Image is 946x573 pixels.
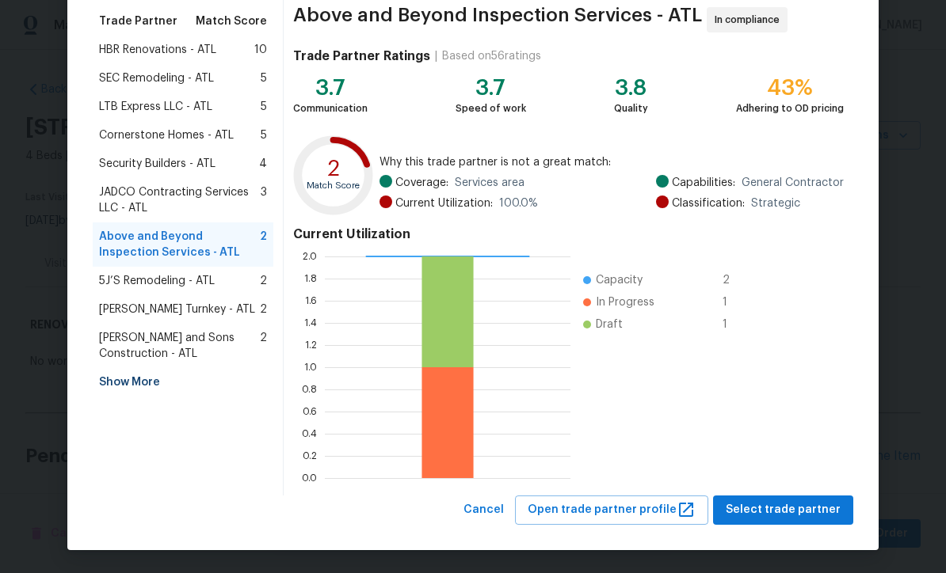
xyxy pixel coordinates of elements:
[304,318,317,328] text: 1.4
[307,181,360,190] text: Match Score
[726,500,841,520] span: Select trade partner
[596,317,623,332] span: Draft
[261,99,267,115] span: 5
[304,362,317,372] text: 1.0
[455,175,524,191] span: Services area
[305,296,317,305] text: 1.6
[672,195,745,211] span: Classification:
[395,175,448,191] span: Coverage:
[99,229,260,260] span: Above and Beyond Inspection Services - ATL
[723,272,748,288] span: 2
[614,101,648,116] div: Quality
[259,156,267,172] span: 4
[302,473,317,483] text: 0.0
[260,302,267,317] span: 2
[528,500,696,520] span: Open trade partner profile
[672,175,735,191] span: Capabilities:
[715,12,786,28] span: In compliance
[254,42,267,58] span: 10
[99,302,255,317] span: [PERSON_NAME] Turnkey - ATL
[456,101,526,116] div: Speed of work
[736,80,844,96] div: 43%
[99,70,214,86] span: SEC Remodeling - ATL
[463,500,504,520] span: Cancel
[723,294,748,310] span: 1
[614,80,648,96] div: 3.8
[442,48,541,64] div: Based on 56 ratings
[93,368,273,397] div: Show More
[596,294,654,310] span: In Progress
[261,70,267,86] span: 5
[327,157,340,180] text: 2
[751,195,800,211] span: Strategic
[736,101,844,116] div: Adhering to OD pricing
[457,495,510,525] button: Cancel
[723,317,748,332] span: 1
[99,156,216,172] span: Security Builders - ATL
[293,7,702,32] span: Above and Beyond Inspection Services - ATL
[196,13,267,29] span: Match Score
[303,407,317,416] text: 0.6
[456,80,526,96] div: 3.7
[261,127,267,143] span: 5
[99,42,216,58] span: HBR Renovations - ATL
[742,175,844,191] span: General Contractor
[303,252,317,261] text: 2.0
[293,48,430,64] h4: Trade Partner Ratings
[99,99,212,115] span: LTB Express LLC - ATL
[99,13,177,29] span: Trade Partner
[596,272,643,288] span: Capacity
[293,80,368,96] div: 3.7
[260,330,267,362] span: 2
[260,229,267,260] span: 2
[99,184,261,216] span: JADCO Contracting Services LLC - ATL
[293,226,844,242] h4: Current Utilization
[302,429,317,438] text: 0.4
[99,330,260,362] span: [PERSON_NAME] and Sons Construction - ATL
[261,184,267,216] span: 3
[302,385,317,394] text: 0.8
[99,127,234,143] span: Cornerstone Homes - ATL
[499,195,538,211] span: 100.0 %
[99,273,215,289] span: 5J’S Remodeling - ATL
[304,274,317,283] text: 1.8
[430,48,442,64] div: |
[293,101,368,116] div: Communication
[515,495,708,525] button: Open trade partner profile
[380,154,844,170] span: Why this trade partner is not a great match:
[713,495,853,525] button: Select trade partner
[303,451,317,461] text: 0.2
[260,273,267,289] span: 2
[395,195,493,211] span: Current Utilization:
[305,340,317,350] text: 1.2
